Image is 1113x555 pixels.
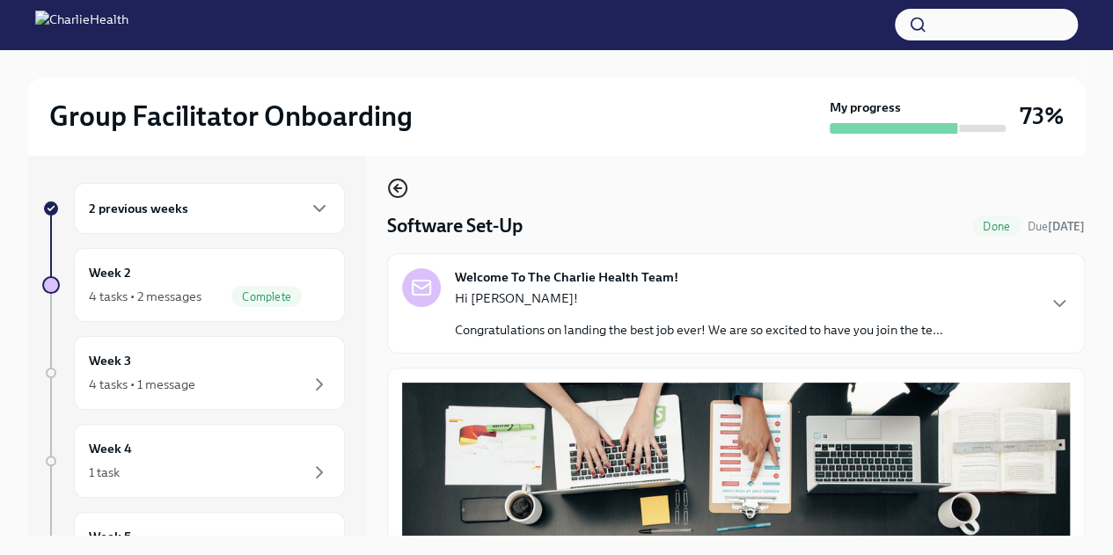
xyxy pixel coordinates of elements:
[387,213,523,239] h4: Software Set-Up
[455,289,943,307] p: Hi [PERSON_NAME]!
[42,424,345,498] a: Week 41 task
[455,321,943,339] p: Congratulations on landing the best job ever! We are so excited to have you join the te...
[74,183,345,234] div: 2 previous weeks
[42,248,345,322] a: Week 24 tasks • 2 messagesComplete
[89,288,201,305] div: 4 tasks • 2 messages
[89,464,120,481] div: 1 task
[231,290,302,303] span: Complete
[830,99,901,116] strong: My progress
[972,220,1021,233] span: Done
[49,99,413,134] h2: Group Facilitator Onboarding
[1048,220,1085,233] strong: [DATE]
[89,376,195,393] div: 4 tasks • 1 message
[455,268,678,286] strong: Welcome To The Charlie Health Team!
[89,263,131,282] h6: Week 2
[1020,100,1064,132] h3: 73%
[42,336,345,410] a: Week 34 tasks • 1 message
[89,199,188,218] h6: 2 previous weeks
[89,439,132,458] h6: Week 4
[89,351,131,370] h6: Week 3
[35,11,128,39] img: CharlieHealth
[1028,220,1085,233] span: Due
[89,527,131,546] h6: Week 5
